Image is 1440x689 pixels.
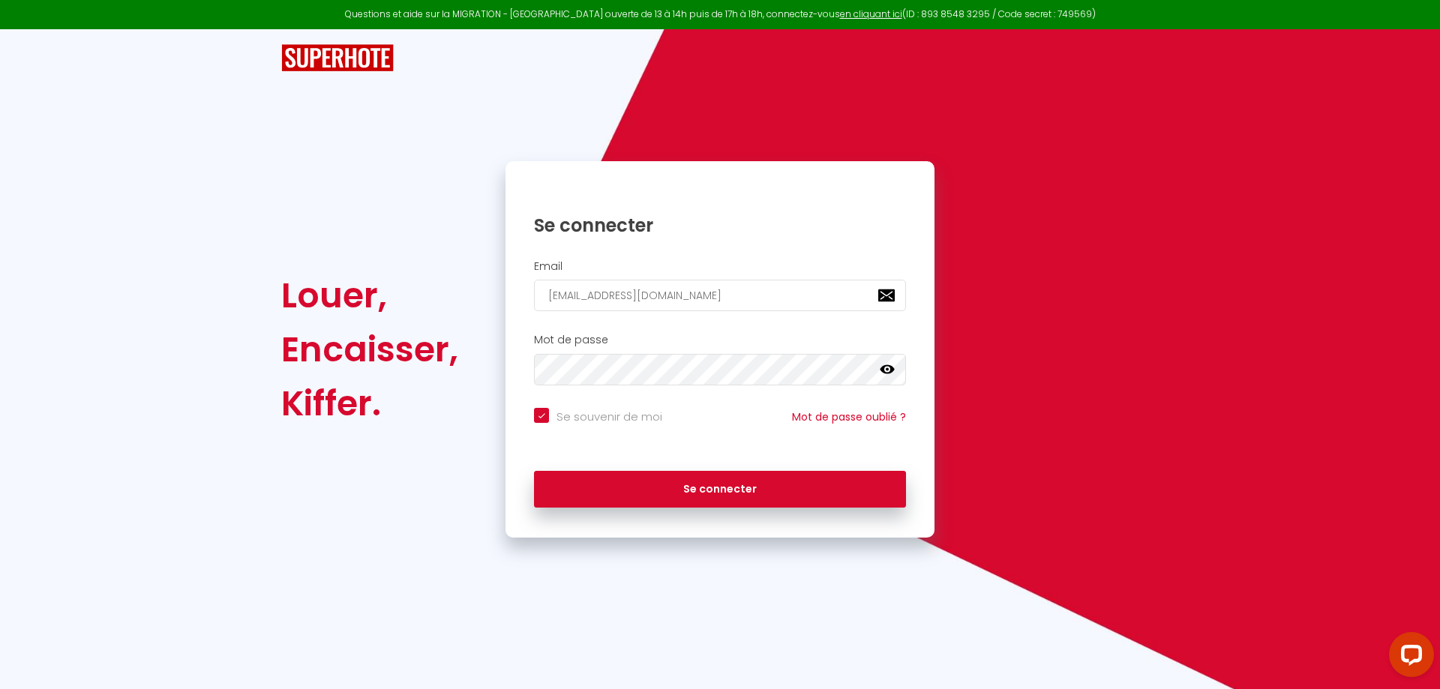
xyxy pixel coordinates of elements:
[534,280,906,311] input: Ton Email
[281,322,458,376] div: Encaisser,
[534,260,906,273] h2: Email
[840,7,902,20] a: en cliquant ici
[534,334,906,346] h2: Mot de passe
[1377,626,1440,689] iframe: LiveChat chat widget
[281,376,458,430] div: Kiffer.
[281,268,458,322] div: Louer,
[534,214,906,237] h1: Se connecter
[792,409,906,424] a: Mot de passe oublié ?
[281,44,394,72] img: SuperHote logo
[534,471,906,508] button: Se connecter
